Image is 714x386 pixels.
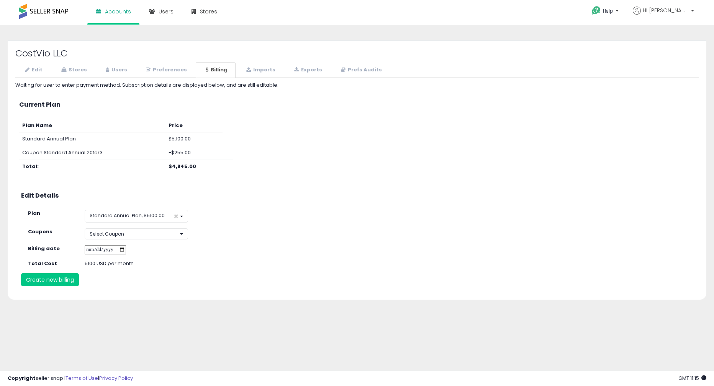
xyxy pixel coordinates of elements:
span: Users [159,8,174,15]
b: Total: [22,163,39,170]
h3: Edit Details [21,192,693,199]
div: 5100 USD per month [79,260,249,267]
td: -$255.00 [165,146,223,160]
strong: Billing date [28,245,60,252]
td: Standard Annual Plan [19,132,165,146]
span: × [174,212,178,220]
span: Standard Annual Plan, $5100.00 [90,212,165,219]
button: Create new billing [21,273,79,286]
h3: Current Plan [19,101,695,108]
strong: Total Cost [28,260,57,267]
i: Get Help [591,6,601,15]
span: Accounts [105,8,131,15]
td: Coupon: Standard Annual 20for3 [19,146,165,160]
th: Plan Name [19,119,165,132]
button: Select Coupon [85,228,188,239]
td: $5,100.00 [165,132,223,146]
a: Stores [51,62,95,78]
a: Edit [15,62,51,78]
a: Preferences [136,62,195,78]
strong: Coupons [28,228,52,235]
th: Price [165,119,223,132]
a: Users [96,62,135,78]
span: Stores [200,8,217,15]
button: Standard Annual Plan, $5100.00 × [85,210,188,223]
a: Hi [PERSON_NAME] [633,7,694,24]
a: Prefs Audits [331,62,390,78]
a: Billing [196,62,236,78]
span: Hi [PERSON_NAME] [643,7,689,14]
b: $4,845.00 [169,163,196,170]
div: Waiting for user to enter payment method. Subscription details are displayed below, and are still... [15,82,699,89]
span: Select Coupon [90,231,124,237]
h2: CostVio LLC [15,48,699,58]
a: Imports [236,62,283,78]
a: Exports [284,62,330,78]
strong: Plan [28,209,40,217]
span: Help [603,8,613,14]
